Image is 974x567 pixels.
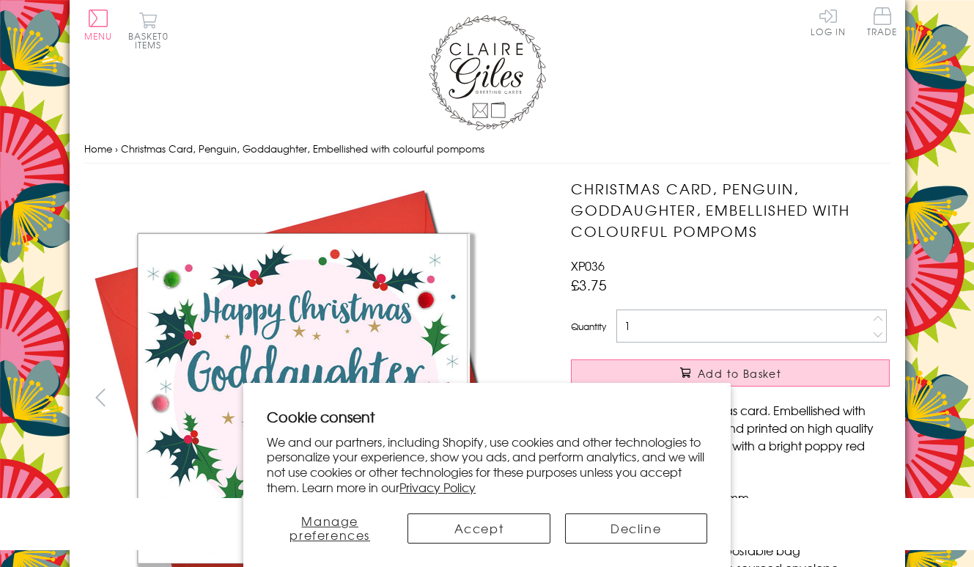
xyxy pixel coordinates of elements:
span: 0 items [135,29,169,51]
button: prev [84,381,117,414]
h2: Cookie consent [267,406,707,427]
button: Menu [84,10,113,40]
span: Trade [867,7,898,36]
li: Comes wrapped in Compostable bag [586,541,890,559]
button: Manage preferences [267,513,393,544]
span: Add to Basket [698,366,781,381]
label: Quantity [571,320,606,333]
span: Christmas Card, Penguin, Goddaughter, Embellished with colourful pompoms [121,142,484,156]
button: Accept [407,513,550,544]
button: Add to Basket [571,359,890,387]
p: A beautiful modern Christmas card. Embellished with bright coloured pompoms and printed on high q... [571,401,890,472]
h1: Christmas Card, Penguin, Goddaughter, Embellished with colourful pompoms [571,178,890,241]
span: Menu [84,29,113,43]
li: Dimensions: 150mm x 150mm [586,489,890,506]
button: next [509,381,542,414]
span: £3.75 [571,274,607,295]
span: XP036 [571,257,605,274]
a: Home [84,142,112,156]
a: Privacy Policy [399,478,476,496]
button: Basket0 items [128,12,169,49]
span: › [115,142,118,156]
span: Manage preferences [289,512,370,544]
a: Trade [867,7,898,39]
button: Decline [565,513,707,544]
nav: breadcrumbs [84,134,890,164]
p: We and our partners, including Shopify, use cookies and other technologies to personalize your ex... [267,434,707,495]
img: Claire Giles Greetings Cards [429,15,546,131]
a: Log In [811,7,846,36]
